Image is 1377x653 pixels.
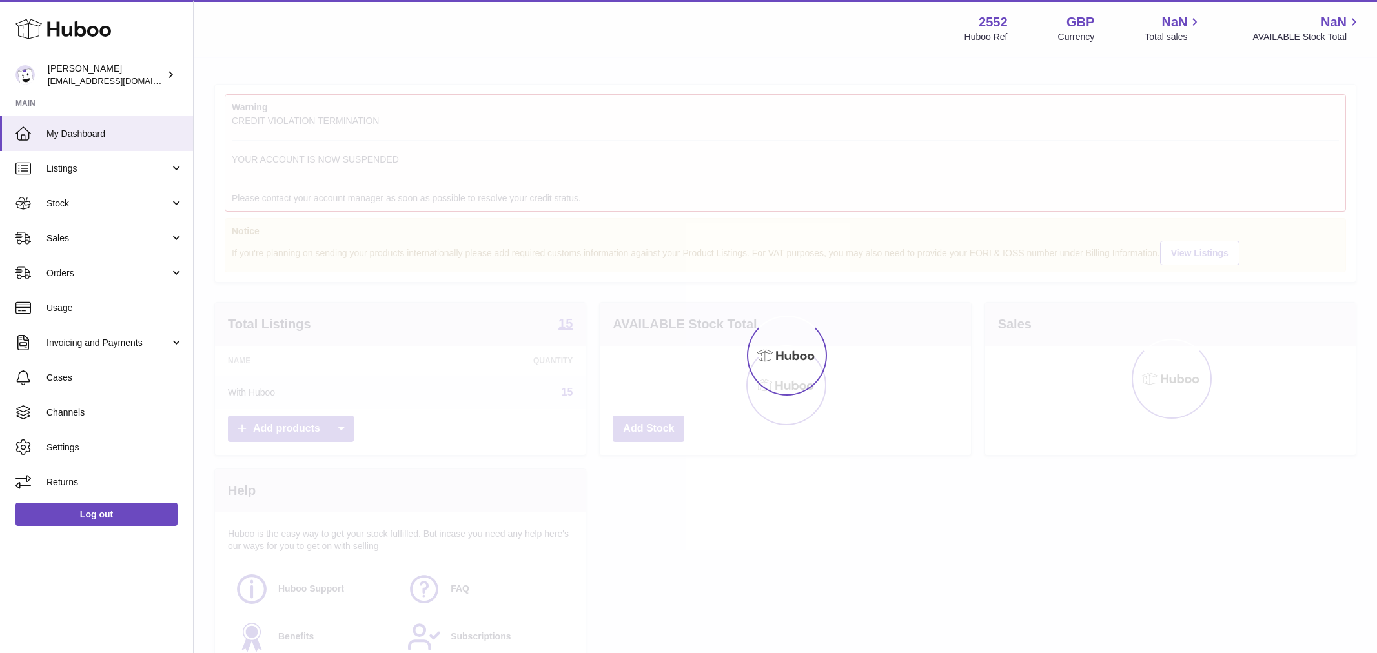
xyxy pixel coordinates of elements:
[15,503,178,526] a: Log out
[1252,31,1362,43] span: AVAILABLE Stock Total
[1066,14,1094,31] strong: GBP
[46,163,170,175] span: Listings
[1145,14,1202,43] a: NaN Total sales
[48,75,190,86] span: [EMAIL_ADDRESS][DOMAIN_NAME]
[1058,31,1095,43] div: Currency
[46,197,170,210] span: Stock
[1161,14,1187,31] span: NaN
[1252,14,1362,43] a: NaN AVAILABLE Stock Total
[46,232,170,245] span: Sales
[46,128,183,140] span: My Dashboard
[979,14,1008,31] strong: 2552
[48,63,164,87] div: [PERSON_NAME]
[46,372,183,384] span: Cases
[1145,31,1202,43] span: Total sales
[15,65,35,85] img: internalAdmin-2552@internal.huboo.com
[46,302,183,314] span: Usage
[1321,14,1347,31] span: NaN
[46,407,183,419] span: Channels
[964,31,1008,43] div: Huboo Ref
[46,337,170,349] span: Invoicing and Payments
[46,441,183,454] span: Settings
[46,267,170,279] span: Orders
[46,476,183,488] span: Returns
